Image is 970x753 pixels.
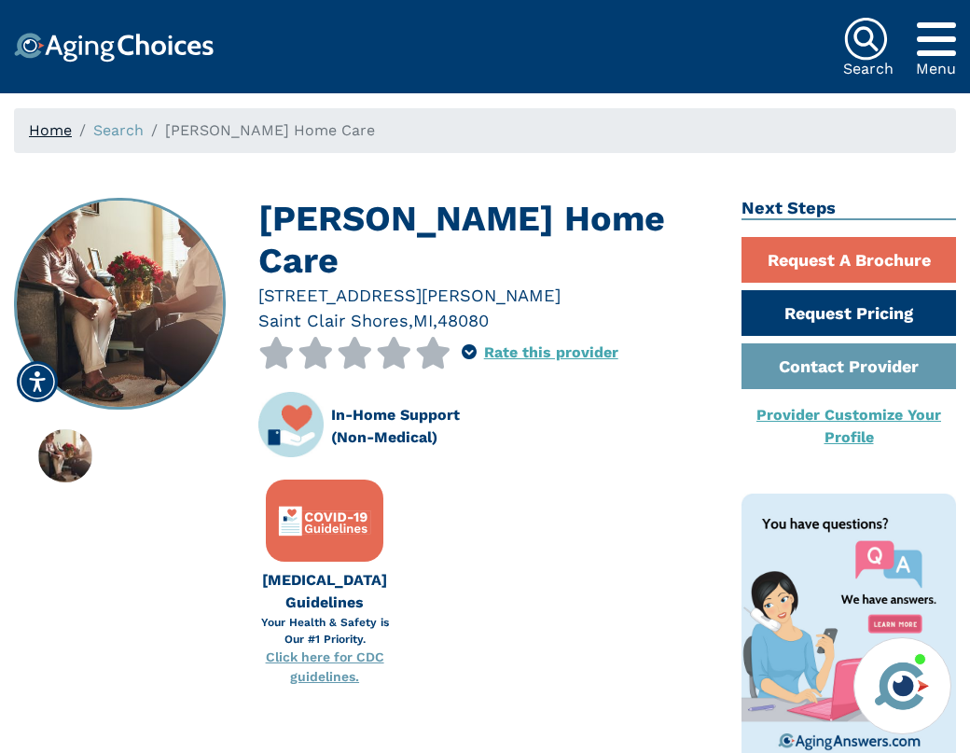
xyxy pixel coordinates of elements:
[409,311,413,330] span: ,
[258,569,392,614] div: [MEDICAL_DATA] Guidelines
[870,654,934,718] img: avatar
[14,108,956,153] nav: breadcrumb
[741,237,956,283] a: Request A Brochure
[258,648,392,687] div: Click here for CDC guidelines.
[433,311,437,330] span: ,
[843,17,888,62] img: search-icon.svg
[601,371,951,626] iframe: iframe
[258,198,714,283] h1: [PERSON_NAME] Home Care
[258,614,392,648] div: Your Health & Safety is Our #1 Priority.
[14,33,214,63] img: Choice!
[462,337,477,369] div: Popover trigger
[916,62,956,77] div: Menu
[38,429,91,482] img: Angela Home Care
[17,361,58,402] div: Accessibility Menu
[843,62,894,77] div: Search
[29,121,72,139] a: Home
[741,343,956,389] a: Contact Provider
[258,283,714,308] div: [STREET_ADDRESS][PERSON_NAME]
[437,308,489,333] div: 48080
[741,198,956,220] h2: Next Steps
[916,17,956,62] div: Popover trigger
[258,311,409,330] span: Saint Clair Shores
[165,121,375,139] span: [PERSON_NAME] Home Care
[741,290,956,336] a: Request Pricing
[16,200,225,409] img: Angela Home Care
[484,343,618,361] a: Rate this provider
[331,404,472,449] div: In-Home Support (Non-Medical)
[277,491,373,551] img: covid-top-default.svg
[93,121,144,139] a: Search
[413,311,433,330] span: MI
